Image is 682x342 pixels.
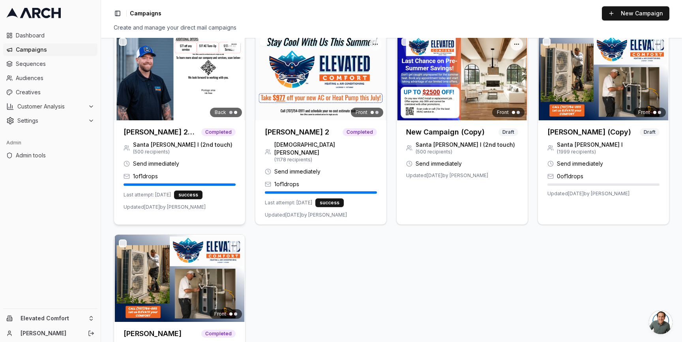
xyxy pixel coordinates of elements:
span: Send immediately [416,160,462,168]
span: Front [214,311,226,317]
span: Updated [DATE] by [PERSON_NAME] [265,212,347,218]
span: Completed [201,330,236,338]
span: ( 500 recipients) [133,149,232,155]
button: Settings [3,114,97,127]
div: Create and manage your direct mail campaigns [114,24,669,32]
span: Creatives [16,88,94,96]
span: Send immediately [274,168,320,176]
span: Settings [17,117,85,125]
div: success [315,198,344,207]
span: Last attempt: [DATE] [265,200,312,206]
span: ( 500 recipients) [416,149,515,155]
span: Front [638,109,650,116]
h3: [PERSON_NAME] 2 [265,127,329,138]
span: Draft [640,128,660,136]
span: Front [356,109,367,116]
div: Admin [3,136,97,149]
span: Updated [DATE] by [PERSON_NAME] [406,172,488,179]
a: Open chat [649,310,673,334]
img: Front creative for ROSA I [114,235,245,322]
a: Admin tools [3,149,97,162]
nav: breadcrumb [130,9,161,17]
span: 1 of 1 drops [133,172,158,180]
img: Front creative for ROSA I (Copy) [538,33,669,120]
span: 1 of 1 drops [274,180,299,188]
span: Completed [201,128,236,136]
a: Creatives [3,86,97,99]
span: Audiences [16,74,94,82]
span: Elevated Comfort [21,315,85,322]
span: Santa [PERSON_NAME] I (2nd touch) [133,141,232,149]
h3: New Campaign (Copy) [406,127,485,138]
span: Back [215,109,226,116]
h3: [PERSON_NAME] [124,328,182,339]
span: ( 1178 recipients) [274,157,377,163]
span: Campaigns [16,46,94,54]
h3: [PERSON_NAME] 2 (Copy) [124,127,201,138]
span: Updated [DATE] by [PERSON_NAME] [124,204,206,210]
img: Front creative for ROSA 2 [255,33,386,120]
a: Dashboard [3,29,97,42]
button: New Campaign [602,6,669,21]
h3: [PERSON_NAME] (Copy) [547,127,631,138]
button: Elevated Comfort [3,312,97,325]
span: Santa [PERSON_NAME] I (2nd touch) [416,141,515,149]
span: ( 1999 recipients) [557,149,623,155]
div: success [174,191,202,199]
span: Send immediately [133,160,179,168]
button: Log out [86,328,97,339]
a: [PERSON_NAME] [21,329,79,337]
span: 0 of 1 drops [557,172,583,180]
span: Completed [343,128,377,136]
span: Admin tools [16,151,94,159]
a: Audiences [3,72,97,84]
button: Customer Analysis [3,100,97,113]
span: Last attempt: [DATE] [124,192,171,198]
img: Back creative for ROSA 2 (Copy) [114,33,245,120]
a: Campaigns [3,43,97,56]
span: Front [497,109,509,116]
span: Dashboard [16,32,94,39]
span: Customer Analysis [17,103,85,110]
img: Front creative for New Campaign (Copy) [397,33,528,120]
span: Sequences [16,60,94,68]
a: Sequences [3,58,97,70]
span: [DEMOGRAPHIC_DATA][PERSON_NAME] [274,141,377,157]
span: Draft [498,128,518,136]
span: Santa [PERSON_NAME] I [557,141,623,149]
span: Updated [DATE] by [PERSON_NAME] [547,191,630,197]
span: Campaigns [130,9,161,17]
span: Send immediately [557,160,603,168]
